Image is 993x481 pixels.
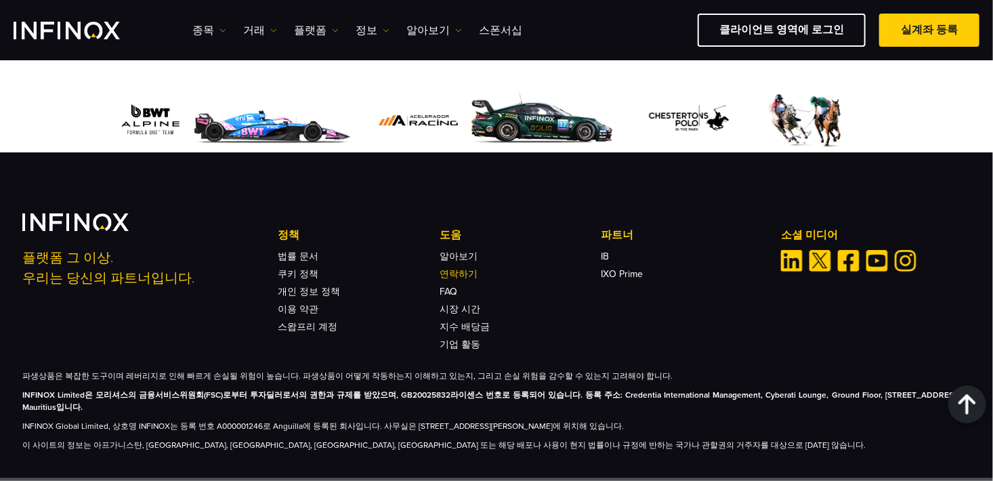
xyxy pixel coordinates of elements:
p: INFINOX Global Limited, 상호명 INFINOX는 등록 번호 A000001246로 Anguilla에 등록된 회사입니다. 사무실은 [STREET_ADDRESS]... [22,420,971,432]
a: 거래 [243,22,277,39]
a: 종목 [192,22,226,39]
a: Youtube [866,250,888,272]
a: 지수 배당금 [440,321,490,333]
a: IB [601,251,610,262]
p: 정책 [278,227,439,243]
a: 스폰서십 [479,22,522,39]
p: 플랫폼 그 이상. 우리는 당신의 파트너입니다. [22,248,259,289]
a: 기업 활동 [440,339,480,350]
a: 정보 [356,22,389,39]
a: 시장 시간 [440,304,480,315]
a: 개인 정보 정책 [278,286,340,297]
a: 법률 문서 [278,251,318,262]
a: IXO Prime [601,268,643,280]
a: Facebook [838,250,860,272]
p: 소셜 미디어 [781,227,971,243]
a: 쿠키 정책 [278,268,318,280]
a: 알아보기 [440,251,478,262]
strong: INFINOX Limited은 모리셔스의 금융서비스위원회(FSC)로부터 투자딜러로서의 권한과 규제를 받았으며, GB20025832라이센스 번호로 등록되어 있습니다. 등록 주소... [22,390,971,412]
a: Instagram [895,250,916,272]
a: 알아보기 [406,22,462,39]
a: INFINOX Logo [14,22,152,39]
p: 파트너 [601,227,763,243]
a: Linkedin [781,250,803,272]
a: 연락하기 [440,268,478,280]
a: 실계좌 등록 [879,14,979,47]
a: 클라이언트 영역에 로그인 [698,14,866,47]
p: 파생상품은 복잡한 도구이며 레버리지로 인해 빠르게 손실될 위험이 높습니다. 파생상품이 어떻게 작동하는지 이해하고 있는지, 그리고 손실 위험을 감수할 수 있는지 고려해야 합니다. [22,370,971,382]
a: 플랫폼 [294,22,339,39]
p: 도움 [440,227,601,243]
p: 이 사이트의 정보는 아프가니스탄, [GEOGRAPHIC_DATA], [GEOGRAPHIC_DATA], [GEOGRAPHIC_DATA], [GEOGRAPHIC_DATA] 또는 ... [22,439,971,451]
a: Twitter [809,250,831,272]
a: 스왑프리 계정 [278,321,337,333]
a: 이용 약관 [278,304,318,315]
a: FAQ [440,286,457,297]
